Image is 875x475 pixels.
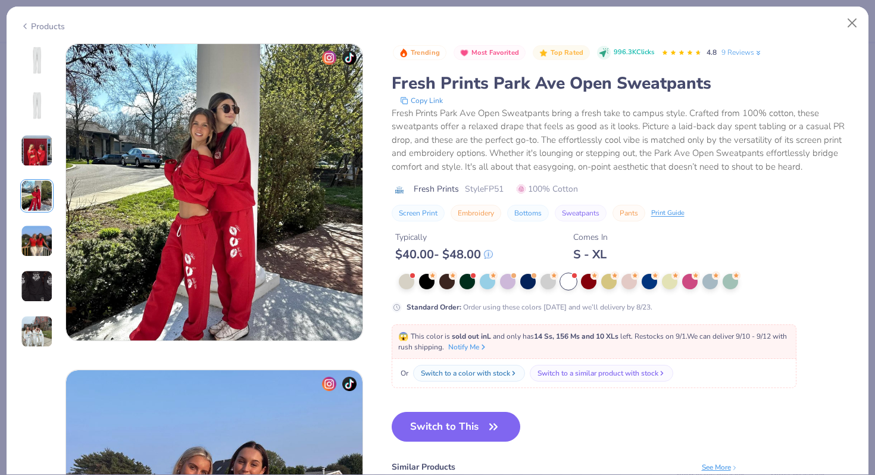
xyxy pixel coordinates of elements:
img: eb154ad9-54bd-4b6b-9156-49d6c3a944e7 [66,44,362,340]
div: S - XL [573,247,608,262]
button: Sweatpants [555,205,607,221]
strong: 14 Ss, 156 Ms and 10 XLs [534,332,618,341]
div: $ 40.00 - $ 48.00 [395,247,493,262]
img: tiktok-icon.png [342,377,357,391]
button: copy to clipboard [396,95,446,107]
strong: Standard Order : [407,302,461,312]
div: Switch to a color with stock [421,368,510,379]
span: 100% Cotton [517,183,578,195]
img: Trending sort [399,48,408,58]
img: Top Rated sort [539,48,548,58]
img: tiktok-icon.png [342,51,357,65]
div: Fresh Prints Park Ave Open Sweatpants [392,72,855,95]
span: Top Rated [551,49,584,56]
button: Notify Me [448,342,487,352]
button: Embroidery [451,205,501,221]
span: This color is and only has left . Restocks on 9/1. We can deliver 9/10 - 9/12 with rush shipping. [398,332,787,352]
img: User generated content [21,270,53,302]
button: Pants [612,205,645,221]
img: brand logo [392,185,408,195]
div: Order using these colors [DATE] and we’ll delivery by 8/23. [407,302,652,312]
button: Switch to a color with stock [413,365,525,382]
button: Badge Button [533,45,590,61]
span: Or [398,368,408,379]
img: User generated content [21,315,53,348]
button: Close [841,12,864,35]
div: See More [702,462,738,473]
img: User generated content [21,180,53,212]
button: Switch to This [392,412,521,442]
span: Style FP51 [465,183,504,195]
div: Print Guide [651,208,685,218]
img: Front [23,46,51,74]
div: Switch to a similar product with stock [537,368,658,379]
a: 9 Reviews [721,47,762,58]
div: Comes In [573,231,608,243]
span: Most Favorited [471,49,519,56]
strong: sold out in L [452,332,491,341]
button: Screen Print [392,205,445,221]
span: Trending [411,49,440,56]
button: Bottoms [507,205,549,221]
img: Back [23,91,51,120]
span: 4.8 [707,48,717,57]
div: Products [20,20,65,33]
img: insta-icon.png [322,377,336,391]
span: 😱 [398,331,408,342]
button: Switch to a similar product with stock [530,365,673,382]
div: Fresh Prints Park Ave Open Sweatpants bring a fresh take to campus style. Crafted from 100% cotto... [392,107,855,174]
span: 996.3K Clicks [614,48,654,58]
div: Typically [395,231,493,243]
span: Fresh Prints [414,183,459,195]
img: User generated content [21,225,53,257]
div: 4.8 Stars [661,43,702,62]
button: Badge Button [393,45,446,61]
img: Most Favorited sort [460,48,469,58]
img: User generated content [21,135,53,167]
img: insta-icon.png [322,51,336,65]
button: Badge Button [454,45,526,61]
div: Similar Products [392,461,455,473]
